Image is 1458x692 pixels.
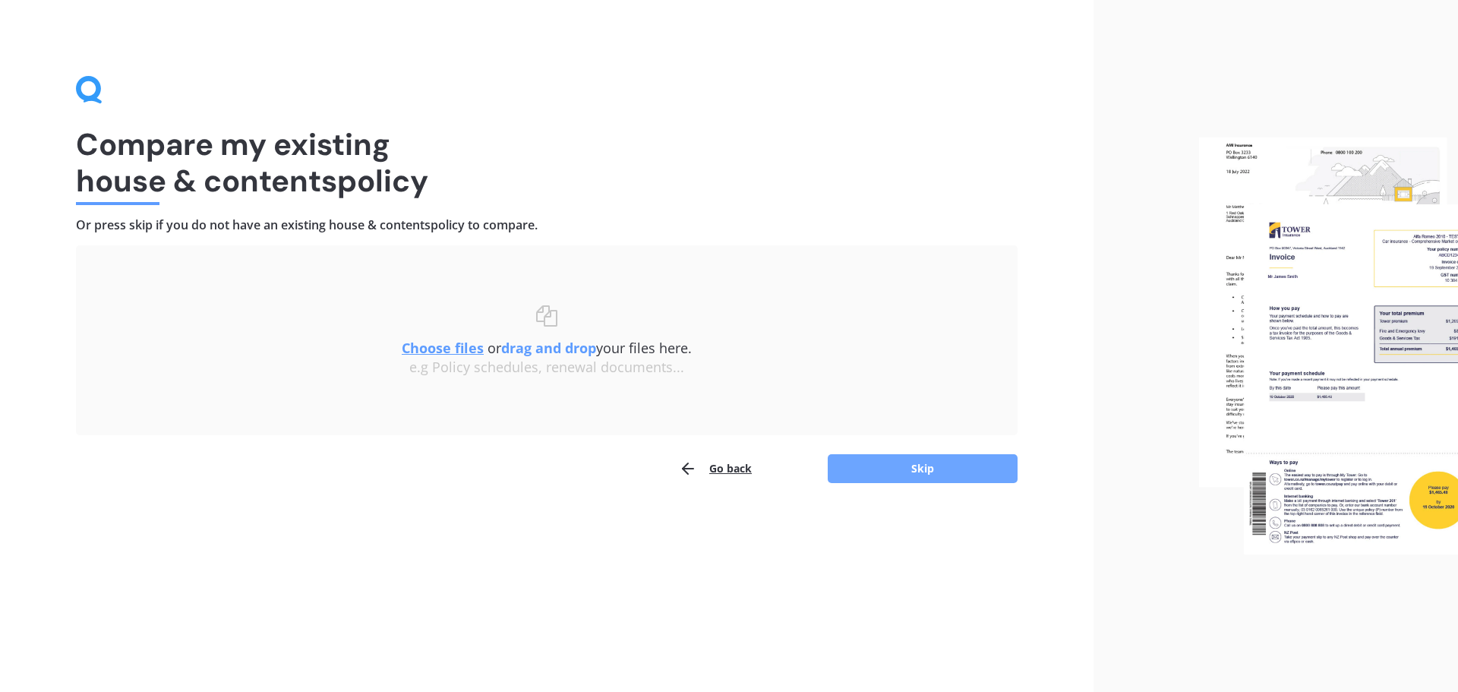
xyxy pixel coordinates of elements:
[501,339,596,357] b: drag and drop
[76,126,1018,199] h1: Compare my existing house & contents policy
[76,217,1018,233] h4: Or press skip if you do not have an existing house & contents policy to compare.
[1199,137,1458,555] img: files.webp
[402,339,484,357] u: Choose files
[679,453,752,484] button: Go back
[402,339,692,357] span: or your files here.
[106,359,987,376] div: e.g Policy schedules, renewal documents...
[828,454,1018,483] button: Skip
